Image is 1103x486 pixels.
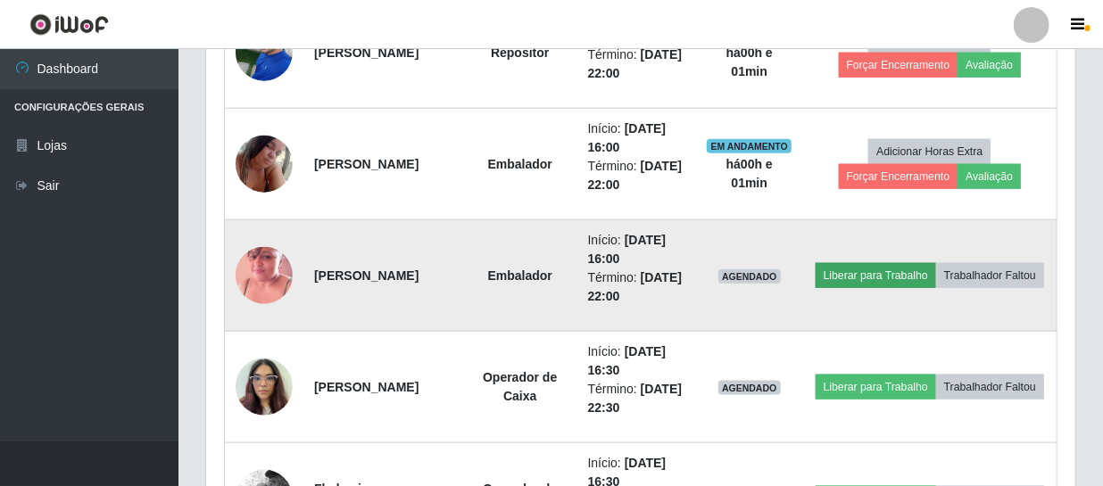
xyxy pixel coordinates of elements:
[488,157,552,171] strong: Embalador
[718,269,781,284] span: AGENDADO
[314,45,419,60] strong: [PERSON_NAME]
[488,268,552,283] strong: Embalador
[936,263,1044,288] button: Trabalhador Faltou
[958,164,1021,189] button: Avaliação
[707,139,792,153] span: EM ANDAMENTO
[314,380,419,394] strong: [PERSON_NAME]
[868,139,991,164] button: Adicionar Horas Extra
[588,119,685,157] li: Início:
[726,45,773,78] strong: há 00 h e 01 min
[588,233,667,266] time: [DATE] 16:00
[491,45,549,60] strong: Repositor
[958,53,1021,78] button: Avaliação
[236,126,293,202] img: 1748017465094.jpeg
[588,268,685,306] li: Término:
[314,157,419,171] strong: [PERSON_NAME]
[236,14,293,90] img: 1749417925528.jpeg
[314,268,419,283] strong: [PERSON_NAME]
[839,53,958,78] button: Forçar Encerramento
[236,349,293,424] img: 1743385442240.jpeg
[726,157,773,190] strong: há 00 h e 01 min
[588,45,685,83] li: Término:
[588,344,667,377] time: [DATE] 16:30
[483,370,557,403] strong: Operador de Caixa
[588,121,667,154] time: [DATE] 16:00
[236,225,293,326] img: 1752079661921.jpeg
[816,375,936,400] button: Liberar para Trabalho
[588,157,685,194] li: Término:
[588,342,685,380] li: Início:
[718,381,781,395] span: AGENDADO
[588,380,685,417] li: Término:
[29,13,109,36] img: CoreUI Logo
[588,231,685,268] li: Início:
[839,164,958,189] button: Forçar Encerramento
[816,263,936,288] button: Liberar para Trabalho
[936,375,1044,400] button: Trabalhador Faltou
